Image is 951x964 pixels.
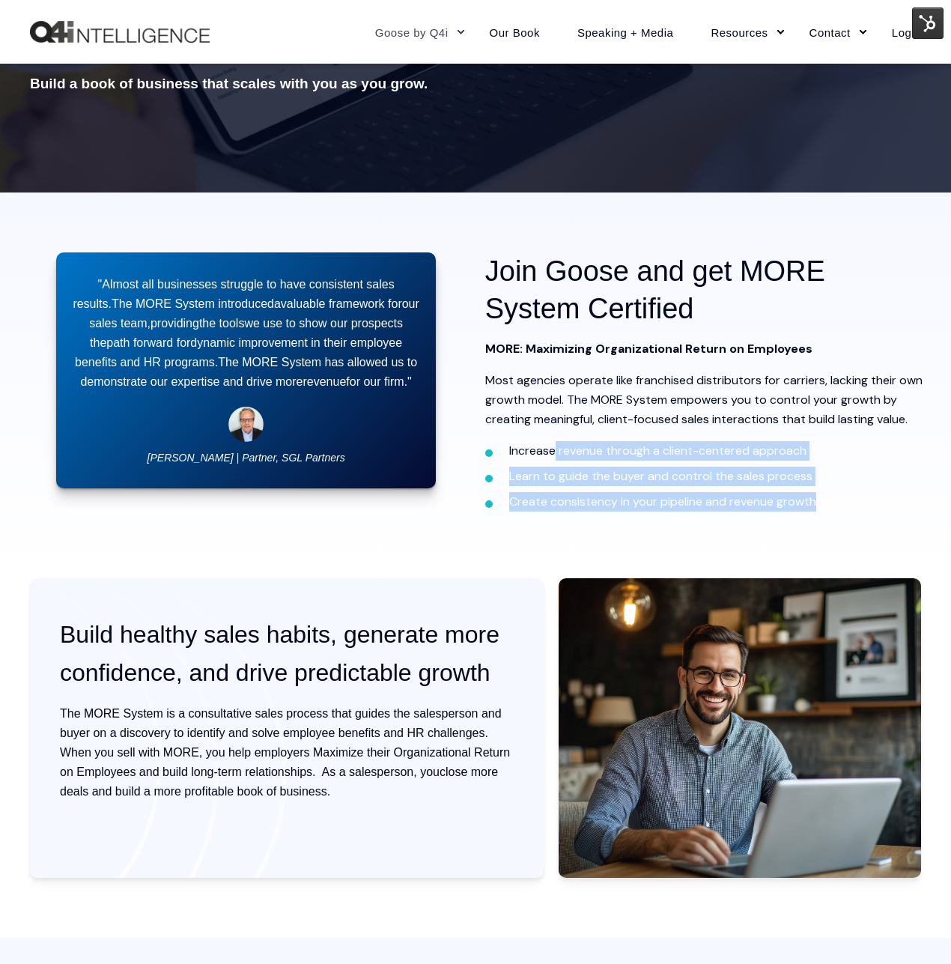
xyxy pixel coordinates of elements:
em: [PERSON_NAME] | Partner, SGL Partners [148,452,345,464]
span: the tools [199,317,244,330]
p: Most agencies operate like franchised distributors for carriers, lacking their own growth model. ... [485,371,925,429]
h2: Join Goose and get MORE System Certified [485,252,925,327]
span: a [274,297,281,310]
span: viding [168,317,199,330]
img: Walter Lendwehr [228,407,264,442]
span: we use [244,317,282,330]
li: Create consistency in your pipeline and revenue growth [509,492,925,512]
span: revenue [303,375,346,388]
strong: MORE: Maximizing Organizational Return on Employees [485,341,812,357]
span: for our firm." [346,375,411,388]
h3: Build healthy sales habits, generate more confidence, and drive predictable growth [60,616,514,692]
h5: Build a book of business that scales with you as you grow. [30,73,921,95]
span: The MORE System is a consultative sales process that guides the salesperson and buyer on a discov... [60,707,502,759]
li: Increase revenue through a client-centered approach [509,441,925,461]
li: Learn to guide the buyer and control the sales process [509,467,925,486]
span: pro [151,317,168,330]
span: d [267,297,274,310]
img: Q4intelligence, LLC logo [30,21,210,43]
span: The MORE System has allowed us to demonstrate our expertise and drive more [80,356,417,388]
img: HubSpot Tools Menu Toggle [912,7,944,39]
span: valuable framework for [281,297,402,310]
span: our sales team, [89,297,419,330]
span: "Almost all businesses struggle to have consistent sales results. [73,278,394,310]
span: The MORE System [112,297,215,310]
span: dynamic improvement in their employee benefits and HR programs. [75,336,402,369]
span: path forward for [106,336,190,349]
a: Back to Home [30,21,210,43]
span: introduce [218,297,267,310]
